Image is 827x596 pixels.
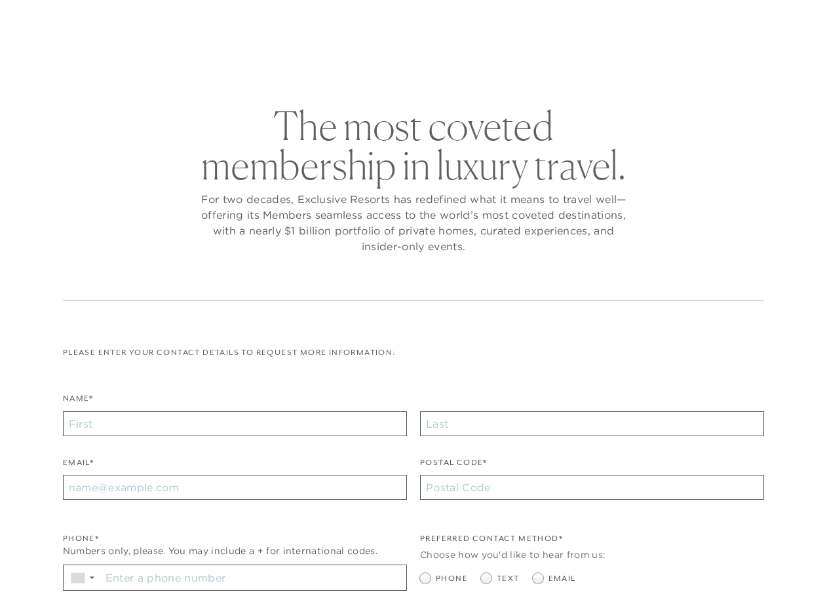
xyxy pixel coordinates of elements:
input: Enter a phone number [101,565,406,590]
legend: Preferred Contact Method* [420,532,563,551]
h2: The most coveted membership in luxury travel. [197,106,630,185]
div: Numbers only, please. You may include a + for international codes. [63,544,407,558]
input: name@example.com [63,475,407,500]
input: Postal Code [420,475,764,500]
span: Text [497,572,520,585]
div: Country Code Selector [64,565,101,590]
span: Email [548,572,576,585]
a: The Collection [263,42,363,80]
div: Choose how you'd like to hear from us: [420,548,764,562]
input: First [63,411,407,436]
span: ▼ [88,574,96,582]
p: For two decades, Exclusive Resorts has redefined what it means to travel well—offering its Member... [197,191,630,254]
a: Membership [383,42,464,80]
div: Phone* [63,532,407,545]
label: Email* [63,456,94,475]
a: Get Started [35,14,92,26]
a: Community [484,42,564,80]
p: Please enter your contact details to request more information: [63,346,764,359]
label: Name* [63,392,94,411]
input: Last [420,411,764,436]
span: Phone [436,572,468,585]
label: Postal Code* [420,456,488,475]
a: Member Login [693,14,758,26]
